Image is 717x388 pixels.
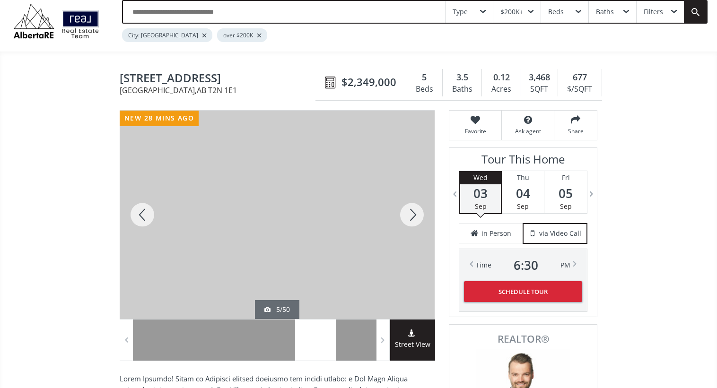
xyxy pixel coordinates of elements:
[390,339,435,350] span: Street View
[120,111,199,126] div: new 28 mins ago
[563,82,597,96] div: $/SQFT
[563,71,597,84] div: 677
[544,171,587,184] div: Fri
[526,82,553,96] div: SQFT
[464,281,582,302] button: Schedule Tour
[517,202,529,211] span: Sep
[544,187,587,200] span: 05
[122,28,212,42] div: City: [GEOGRAPHIC_DATA]
[454,127,497,135] span: Favorite
[476,259,570,272] div: Time PM
[460,187,501,200] span: 03
[120,86,320,94] span: [GEOGRAPHIC_DATA] , AB T2N 1E1
[411,82,437,96] div: Beds
[341,75,396,89] span: $2,349,000
[264,305,290,314] div: 5/50
[217,28,267,42] div: over $200K
[502,171,544,184] div: Thu
[502,187,544,200] span: 04
[644,9,663,15] div: Filters
[411,71,437,84] div: 5
[487,71,516,84] div: 0.12
[596,9,614,15] div: Baths
[529,71,550,84] span: 3,468
[500,9,524,15] div: $200K+
[514,259,538,272] span: 6 : 30
[475,202,487,211] span: Sep
[447,82,477,96] div: Baths
[9,1,103,40] img: Logo
[548,9,564,15] div: Beds
[481,229,511,238] span: in Person
[460,171,501,184] div: Wed
[560,202,572,211] span: Sep
[460,334,586,344] span: REALTOR®
[459,153,587,171] h3: Tour This Home
[120,111,435,319] div: 3708 8 Avenue NW Calgary, AB T2N 1E1 - Photo 5 of 50
[559,127,592,135] span: Share
[453,9,468,15] div: Type
[507,127,549,135] span: Ask agent
[539,229,581,238] span: via Video Call
[447,71,477,84] div: 3.5
[487,82,516,96] div: Acres
[120,72,320,86] span: 3708 8 Avenue NW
